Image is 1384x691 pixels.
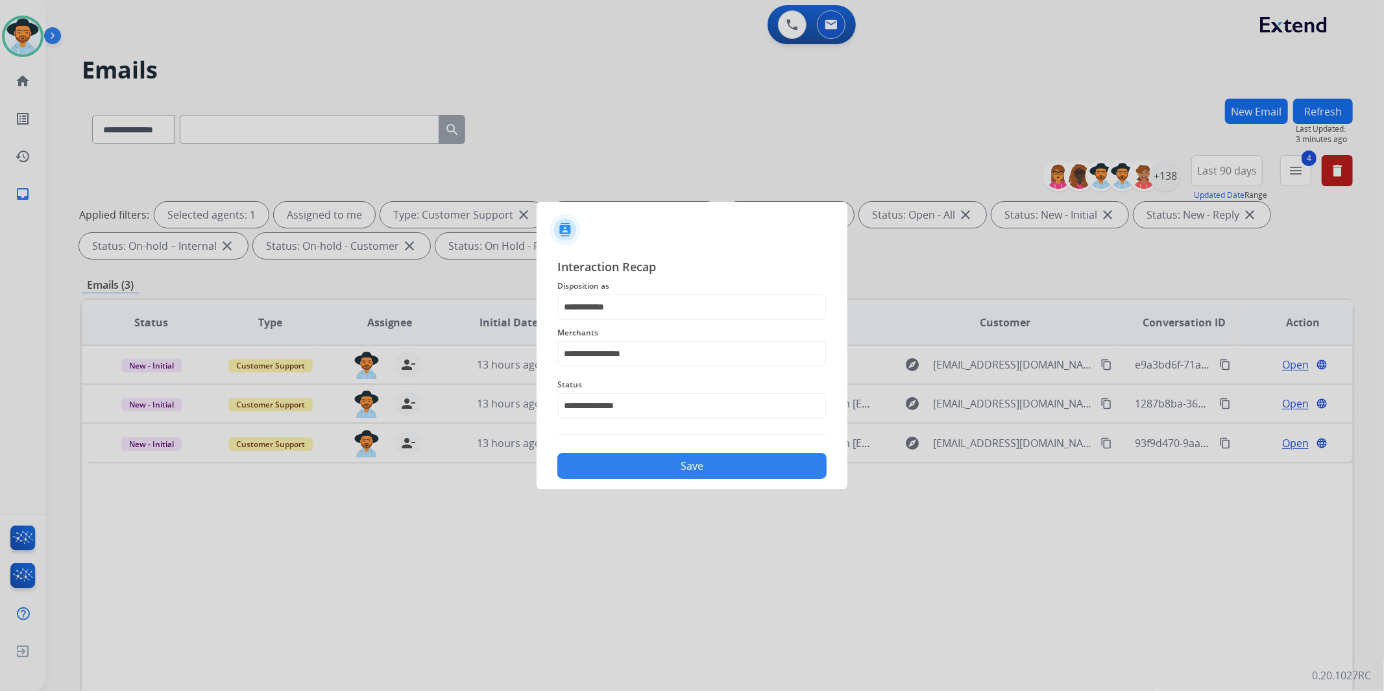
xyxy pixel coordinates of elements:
[557,325,827,341] span: Merchants
[557,258,827,278] span: Interaction Recap
[550,214,581,245] img: contactIcon
[557,377,827,393] span: Status
[557,453,827,479] button: Save
[1312,668,1371,683] p: 0.20.1027RC
[557,278,827,294] span: Disposition as
[557,434,827,435] img: contact-recap-line.svg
